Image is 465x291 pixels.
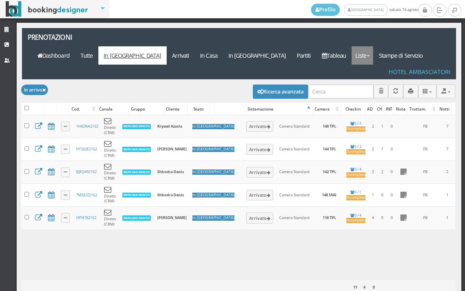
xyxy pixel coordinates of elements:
span: sabato, 16 agosto [311,4,418,16]
b: RIEPILOGO INVIATO [124,216,150,220]
td: 0 [387,184,397,206]
div: Checkin [341,103,365,115]
div: INF [384,103,394,115]
a: 0 / 3Incompleto [346,121,365,132]
div: Stato [188,103,209,115]
td: 1 [378,115,387,138]
div: Trattam. [408,103,437,115]
td: 7 [441,138,454,161]
td: Diretto (CRM) [101,138,119,161]
td: 4 [368,206,378,229]
b: RIEPILOGO INVIATO [124,193,150,197]
button: Arrivato [246,121,274,132]
a: RIEPILOGO INVIATO [122,192,151,197]
b: 11 [353,284,357,290]
div: In [GEOGRAPHIC_DATA] [192,124,235,129]
td: FB [411,138,441,161]
button: Arrivato [246,167,274,178]
div: CH [375,103,384,115]
b: RIEPILOGO INVIATO [124,148,150,151]
td: FB [411,161,441,184]
a: 7M5JUZ2162 [76,192,97,198]
a: Stampe di Servizio [373,46,428,65]
div: In [GEOGRAPHIC_DATA] [192,147,235,152]
a: RIEPILOGO INVIATO [122,146,151,152]
a: 0 / 3Incompleto [346,144,365,155]
button: Arrivato [246,213,274,223]
a: Liste [352,46,373,65]
a: Prenotazioni [22,28,106,46]
td: 1 [378,138,387,161]
input: Cerca [308,85,374,98]
button: Aggiorna [388,85,403,98]
td: 0 [387,138,397,161]
b: 4 [363,284,365,290]
a: HY362E2162 [76,146,97,152]
div: Camera [313,103,341,115]
div: Gruppo [129,103,164,115]
b: 144 TPL [323,146,336,152]
h4: Hotel Ambasciatori [389,68,450,75]
td: 2 [378,161,387,184]
a: In [GEOGRAPHIC_DATA] [98,46,167,65]
td: Diretto (CRM) [101,161,119,184]
b: RIEPILOGO INVIATO [124,170,150,174]
a: Tableau [316,46,352,65]
button: Ricerca avanzata [253,85,308,98]
a: 0 / 1Incompleto [346,189,365,200]
td: Camera Standard [276,206,315,229]
td: Diretto (CRM) [101,206,119,229]
b: 146 TPL [323,124,336,129]
div: In [GEOGRAPHIC_DATA] [192,169,235,175]
button: In arrivo [21,85,48,95]
td: 1 [441,184,454,206]
a: Tutte [75,46,98,65]
div: Incompleto [346,195,365,200]
a: I9FN782162 [76,215,96,220]
a: Dashboard [32,46,75,65]
b: RIEPILOGO INVIATO [124,124,150,128]
td: Diretto (CRM) [101,184,119,206]
td: 1 [441,206,454,229]
a: RIEPILOGO INVIATO [122,215,151,220]
td: Camera Standard [276,138,315,161]
td: FB [411,184,441,206]
a: BJRQ492162 [76,169,97,174]
td: 2 [441,161,454,184]
button: Arrivato [246,144,274,154]
a: Arrivati [167,46,195,65]
b: 0 [373,284,375,290]
a: In [GEOGRAPHIC_DATA] [223,46,291,65]
a: 0 / 4Incompleto [346,167,365,178]
b: Kryssel Azzola [157,124,182,129]
img: BookingDesigner.com [6,1,88,17]
div: Note [394,103,407,115]
div: In [GEOGRAPHIC_DATA] [192,215,235,221]
button: Export [437,85,455,98]
a: RIEPILOGO INVIATO [122,169,151,174]
div: Incompleto [346,218,365,223]
td: 1 [368,184,378,206]
td: Camera Standard [276,161,315,184]
td: FB [411,206,441,229]
div: Incompleto [346,172,365,178]
div: Notti [438,103,451,115]
td: 7 [441,115,454,138]
b: Shkodra Denis [157,169,184,174]
td: 2 [368,115,378,138]
button: Arrivato [246,190,274,200]
b: [PERSON_NAME] [157,215,187,220]
a: Profilo [311,4,340,16]
div: In [GEOGRAPHIC_DATA] [192,193,235,198]
div: Cod. [70,103,97,115]
b: 142 TPL [323,169,336,174]
div: AD [365,103,374,115]
a: [GEOGRAPHIC_DATA] [344,4,387,16]
b: 148 SNG [322,192,337,198]
b: 116 TPL [323,215,336,220]
td: 0 [387,206,397,229]
td: FB [411,115,441,138]
div: Incompleto [346,126,365,132]
a: RIEPILOGO INVIATO [122,123,151,128]
td: 0 [387,115,397,138]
